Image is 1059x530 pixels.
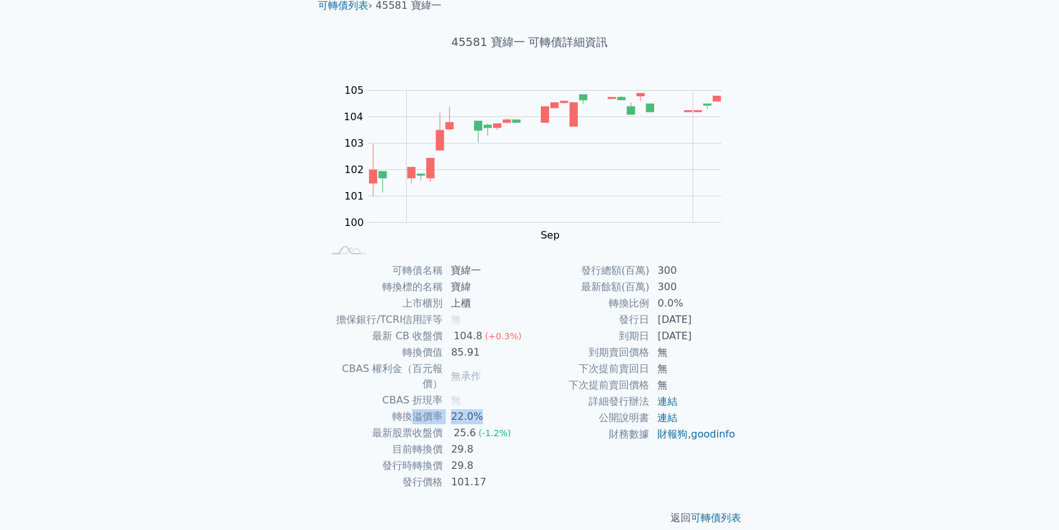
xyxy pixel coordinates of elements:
[443,295,529,312] td: 上櫃
[323,458,443,474] td: 發行時轉換價
[529,312,650,328] td: 發行日
[650,312,736,328] td: [DATE]
[451,329,485,344] div: 104.8
[529,426,650,443] td: 財務數據
[540,229,559,241] tspan: Sep
[344,84,364,96] tspan: 105
[323,409,443,425] td: 轉換溢價率
[344,137,364,149] tspan: 103
[323,361,443,392] td: CBAS 權利金（百元報價）
[691,428,735,440] a: goodinfo
[529,328,650,344] td: 到期日
[323,312,443,328] td: 擔保銀行/TCRI信用評等
[529,410,650,426] td: 公開說明書
[451,394,461,406] span: 無
[323,474,443,490] td: 發行價格
[344,190,364,202] tspan: 101
[323,425,443,441] td: 最新股票收盤價
[529,295,650,312] td: 轉換比例
[344,111,363,123] tspan: 104
[308,510,751,526] p: 返回
[529,393,650,410] td: 詳細發行辦法
[323,295,443,312] td: 上市櫃別
[344,164,364,176] tspan: 102
[657,412,677,424] a: 連結
[650,328,736,344] td: [DATE]
[451,313,461,325] span: 無
[308,33,751,51] h1: 45581 寶緯一 可轉債詳細資訊
[529,361,650,377] td: 下次提前賣回日
[451,370,481,382] span: 無承作
[650,361,736,377] td: 無
[323,328,443,344] td: 最新 CB 收盤價
[691,512,741,524] a: 可轉債列表
[443,409,529,425] td: 22.0%
[485,331,521,341] span: (+0.3%)
[443,441,529,458] td: 29.8
[344,217,364,228] tspan: 100
[443,262,529,279] td: 寶緯一
[657,395,677,407] a: 連結
[323,262,443,279] td: 可轉債名稱
[650,279,736,295] td: 300
[337,84,740,241] g: Chart
[451,426,479,441] div: 25.6
[479,428,511,438] span: (-1.2%)
[657,428,688,440] a: 財報狗
[443,344,529,361] td: 85.91
[650,262,736,279] td: 300
[529,279,650,295] td: 最新餘額(百萬)
[443,279,529,295] td: 寶緯
[650,426,736,443] td: ,
[650,377,736,393] td: 無
[443,458,529,474] td: 29.8
[323,279,443,295] td: 轉換標的名稱
[323,392,443,409] td: CBAS 折現率
[443,474,529,490] td: 101.17
[529,344,650,361] td: 到期賣回價格
[650,344,736,361] td: 無
[323,441,443,458] td: 目前轉換價
[529,262,650,279] td: 發行總額(百萬)
[529,377,650,393] td: 下次提前賣回價格
[323,344,443,361] td: 轉換價值
[650,295,736,312] td: 0.0%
